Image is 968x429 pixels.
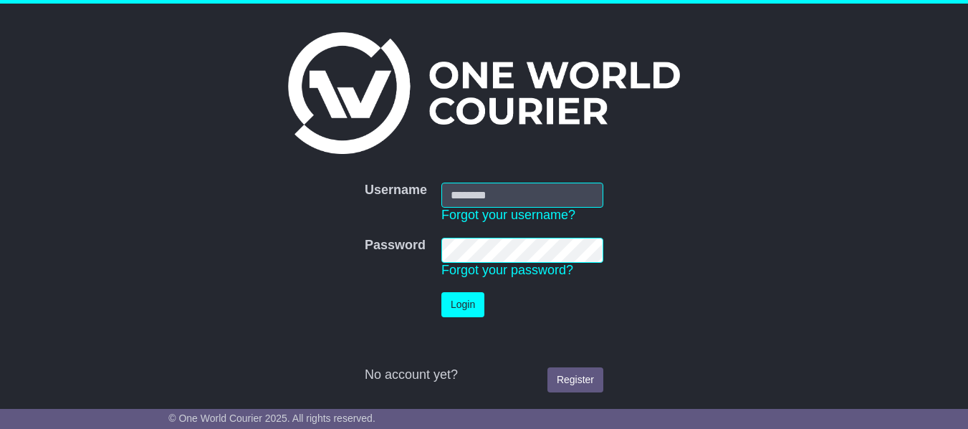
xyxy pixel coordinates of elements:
label: Password [365,238,426,254]
span: © One World Courier 2025. All rights reserved. [168,413,375,424]
img: One World [288,32,679,154]
div: No account yet? [365,367,603,383]
a: Register [547,367,603,392]
a: Forgot your password? [441,263,573,277]
label: Username [365,183,427,198]
a: Forgot your username? [441,208,575,222]
button: Login [441,292,484,317]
